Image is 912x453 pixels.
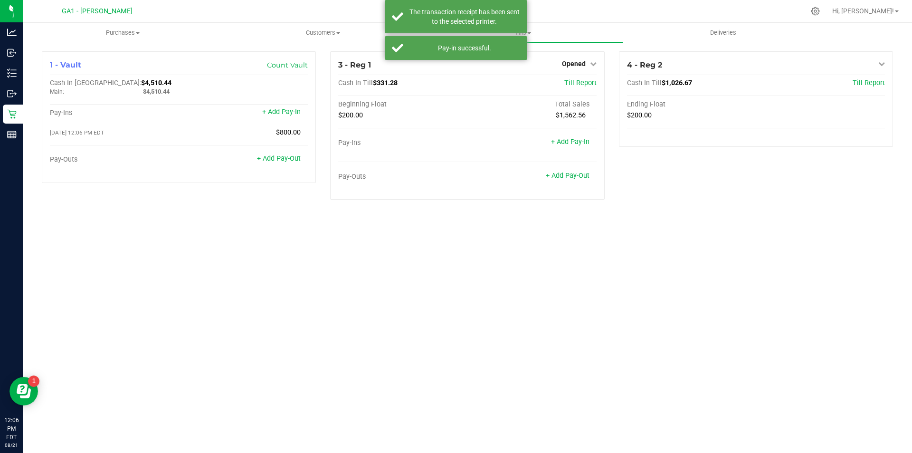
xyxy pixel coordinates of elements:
[23,29,223,37] span: Purchases
[257,154,301,163] a: + Add Pay-Out
[408,7,520,26] div: The transaction receipt has been sent to the selected printer.
[267,61,308,69] a: Count Vault
[7,89,17,98] inline-svg: Outbound
[50,60,81,69] span: 1 - Vault
[143,88,170,95] span: $4,510.44
[28,376,39,387] iframe: Resource center unread badge
[262,108,301,116] a: + Add Pay-In
[832,7,894,15] span: Hi, [PERSON_NAME]!
[697,29,749,37] span: Deliveries
[7,48,17,58] inline-svg: Inbound
[627,60,662,69] span: 4 - Reg 2
[50,79,141,87] span: Cash In [GEOGRAPHIC_DATA]:
[809,7,821,16] div: Manage settings
[50,155,179,164] div: Pay-Outs
[467,100,597,109] div: Total Sales
[23,23,223,43] a: Purchases
[662,79,692,87] span: $1,026.67
[7,68,17,78] inline-svg: Inventory
[276,128,301,136] span: $800.00
[4,442,19,449] p: 08/21
[7,109,17,119] inline-svg: Retail
[408,43,520,53] div: Pay-in successful.
[373,79,398,87] span: $331.28
[338,173,467,181] div: Pay-Outs
[338,100,467,109] div: Beginning Float
[627,100,756,109] div: Ending Float
[623,23,823,43] a: Deliveries
[50,88,64,95] span: Main:
[627,111,652,119] span: $200.00
[564,79,597,87] a: Till Report
[556,111,586,119] span: $1,562.56
[50,109,179,117] div: Pay-Ins
[338,111,363,119] span: $200.00
[50,129,104,136] span: [DATE] 12:06 PM EDT
[9,377,38,405] iframe: Resource center
[141,79,171,87] span: $4,510.44
[627,79,662,87] span: Cash In Till
[551,138,589,146] a: + Add Pay-In
[62,7,133,15] span: GA1 - [PERSON_NAME]
[338,60,371,69] span: 3 - Reg 1
[223,23,423,43] a: Customers
[338,139,467,147] div: Pay-Ins
[338,79,373,87] span: Cash In Till
[7,28,17,37] inline-svg: Analytics
[223,29,422,37] span: Customers
[562,60,586,67] span: Opened
[7,130,17,139] inline-svg: Reports
[853,79,885,87] a: Till Report
[4,416,19,442] p: 12:06 PM EDT
[546,172,589,180] a: + Add Pay-Out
